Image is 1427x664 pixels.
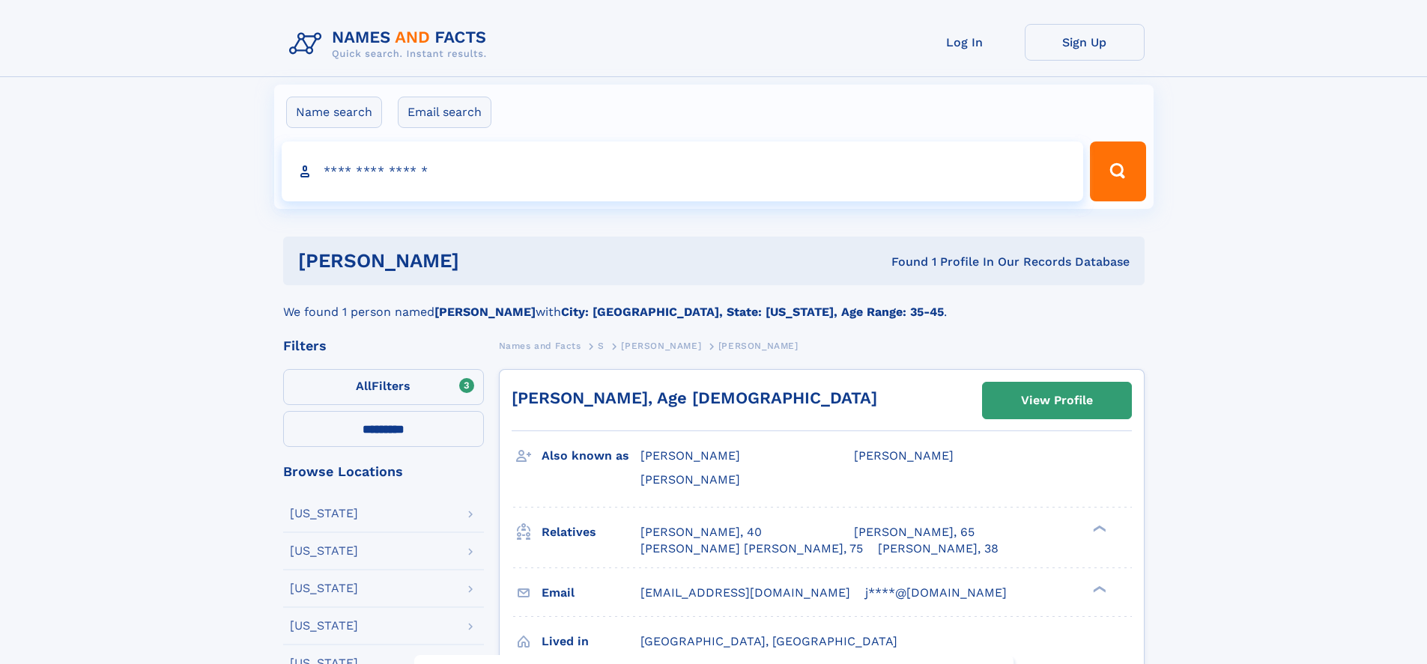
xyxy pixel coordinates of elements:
[621,336,701,355] a: [PERSON_NAME]
[598,336,605,355] a: S
[283,24,499,64] img: Logo Names and Facts
[290,545,358,557] div: [US_STATE]
[878,540,999,557] a: [PERSON_NAME], 38
[542,629,640,654] h3: Lived in
[983,383,1131,418] a: View Profile
[1025,24,1145,61] a: Sign Up
[621,341,701,351] span: [PERSON_NAME]
[854,448,954,463] span: [PERSON_NAME]
[640,585,850,600] span: [EMAIL_ADDRESS][DOMAIN_NAME]
[675,254,1130,270] div: Found 1 Profile In Our Records Database
[286,97,382,128] label: Name search
[640,524,762,540] a: [PERSON_NAME], 40
[718,341,799,351] span: [PERSON_NAME]
[640,540,863,557] a: [PERSON_NAME] [PERSON_NAME], 75
[434,305,536,319] b: [PERSON_NAME]
[356,379,372,393] span: All
[854,524,975,540] a: [PERSON_NAME], 65
[598,341,605,351] span: S
[542,520,640,545] h3: Relatives
[512,389,877,407] a: [PERSON_NAME], Age [DEMOGRAPHIC_DATA]
[283,285,1145,321] div: We found 1 person named with .
[640,472,740,487] span: [PERSON_NAME]
[1090,141,1145,201] button: Search Button
[282,141,1084,201] input: search input
[290,582,358,594] div: [US_STATE]
[283,369,484,405] label: Filters
[298,252,676,270] h1: [PERSON_NAME]
[283,339,484,353] div: Filters
[905,24,1025,61] a: Log In
[1089,523,1107,533] div: ❯
[290,508,358,520] div: [US_STATE]
[499,336,581,355] a: Names and Facts
[542,443,640,469] h3: Also known as
[542,580,640,606] h3: Email
[561,305,944,319] b: City: [GEOGRAPHIC_DATA], State: [US_STATE], Age Range: 35-45
[398,97,491,128] label: Email search
[290,620,358,632] div: [US_STATE]
[1021,383,1093,418] div: View Profile
[1089,584,1107,594] div: ❯
[640,448,740,463] span: [PERSON_NAME]
[283,465,484,478] div: Browse Locations
[640,634,897,648] span: [GEOGRAPHIC_DATA], [GEOGRAPHIC_DATA]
